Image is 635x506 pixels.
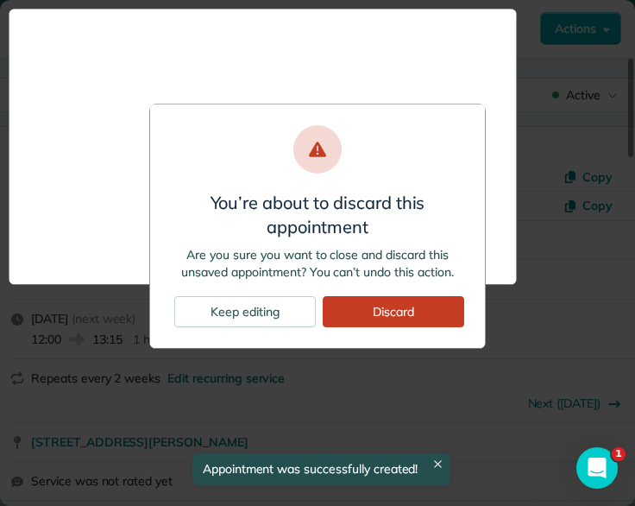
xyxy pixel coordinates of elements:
[576,447,618,489] iframe: Intercom live chat
[323,296,464,327] div: Discard
[171,246,464,281] p: Are you sure you want to close and discard this unsaved appointment? You can’t undo this action.
[612,447,626,461] span: 1
[174,296,316,327] div: Keep editing
[192,453,451,485] div: Appointment was successfully created!
[171,191,464,239] h3: You’re about to discard this appointment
